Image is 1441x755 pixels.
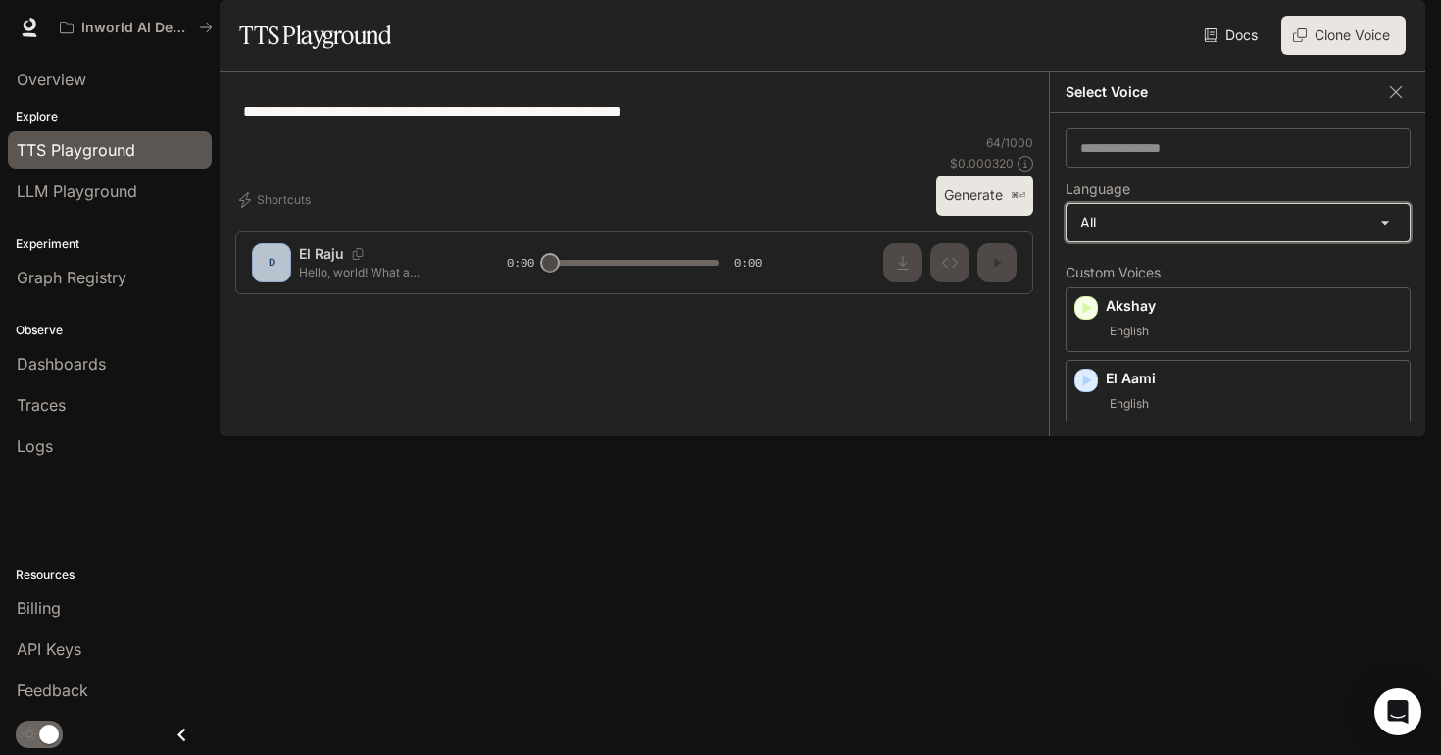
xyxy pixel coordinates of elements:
span: English [1106,320,1153,343]
h1: TTS Playground [239,16,391,55]
button: All workspaces [51,8,222,47]
div: Open Intercom Messenger [1374,688,1421,735]
p: Akshay [1106,296,1402,316]
p: Language [1066,182,1130,196]
a: Docs [1200,16,1266,55]
p: Custom Voices [1066,266,1411,279]
p: El Aami [1106,369,1402,388]
span: English [1106,392,1153,416]
button: Generate⌘⏎ [936,176,1033,216]
p: Inworld AI Demos [81,20,191,36]
button: Clone Voice [1281,16,1406,55]
button: Shortcuts [235,184,319,216]
p: $ 0.000320 [950,155,1014,172]
p: ⌘⏎ [1011,190,1025,202]
p: 64 / 1000 [986,134,1033,151]
div: All [1067,204,1410,241]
